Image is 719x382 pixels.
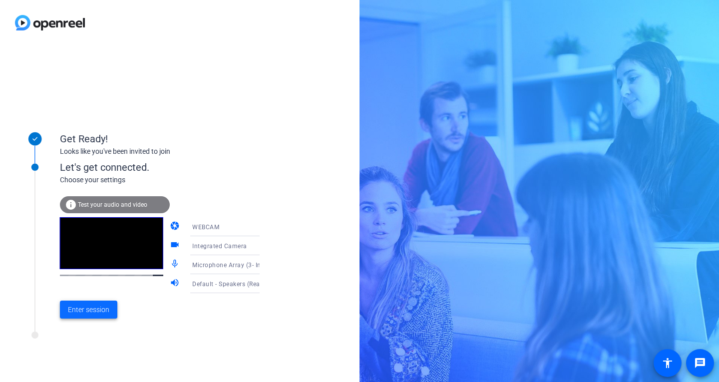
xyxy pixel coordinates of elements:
div: Get Ready! [60,131,260,146]
span: WEBCAM [192,224,219,231]
div: Let's get connected. [60,160,280,175]
div: Choose your settings [60,175,280,185]
button: Enter session [60,301,117,319]
span: Integrated Camera [192,243,247,250]
mat-icon: volume_up [170,278,182,290]
mat-icon: videocam [170,240,182,252]
mat-icon: mic_none [170,259,182,271]
mat-icon: camera [170,221,182,233]
div: Looks like you've been invited to join [60,146,260,157]
span: Microphone Array (3- Intel® Smart Sound Technology for Digital Microphones) [192,261,421,269]
span: Test your audio and video [78,201,147,208]
mat-icon: message [694,357,706,369]
span: Enter session [68,305,109,315]
span: Default - Speakers (Realtek(R) Audio) [192,280,300,288]
mat-icon: info [65,199,77,211]
mat-icon: accessibility [662,357,674,369]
